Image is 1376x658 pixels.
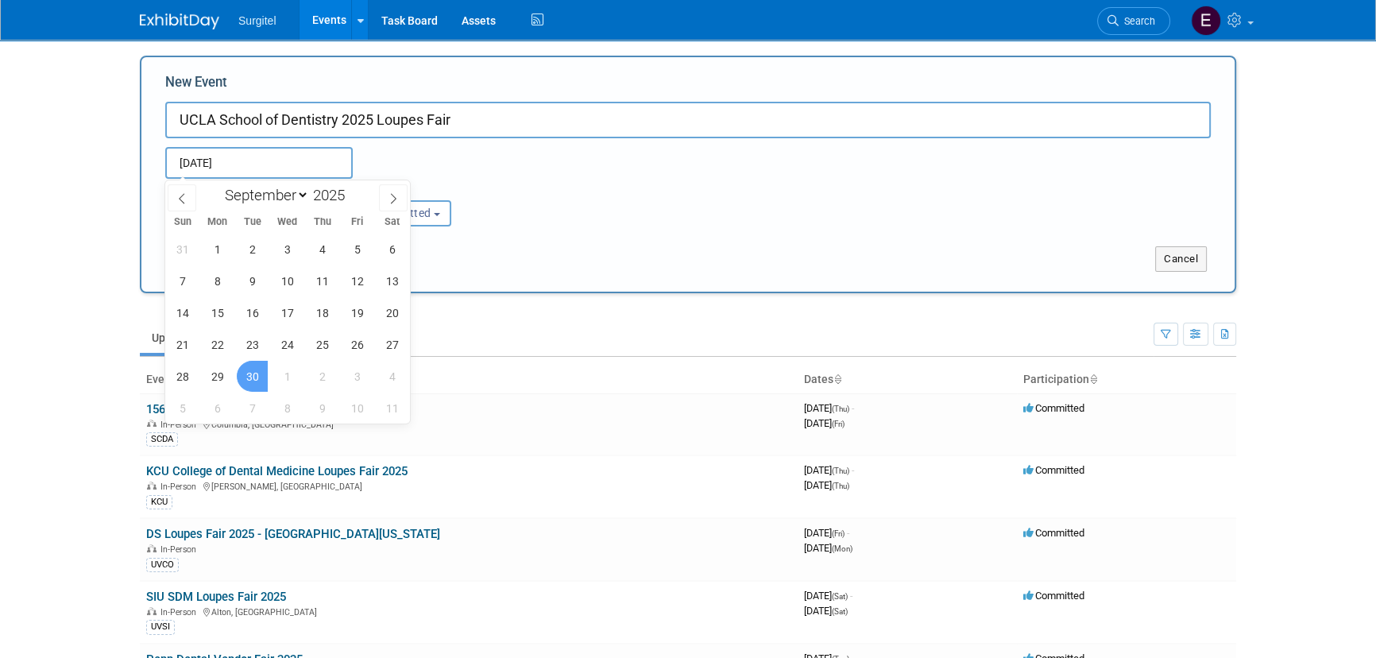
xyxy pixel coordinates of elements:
[307,393,338,424] span: October 9, 2025
[377,265,408,296] span: September 13, 2025
[202,361,233,392] span: September 29, 2025
[167,297,198,328] span: September 14, 2025
[270,217,305,227] span: Wed
[202,393,233,424] span: October 6, 2025
[160,607,201,617] span: In-Person
[804,417,845,429] span: [DATE]
[804,605,848,617] span: [DATE]
[832,482,849,490] span: (Thu)
[237,393,268,424] span: October 7, 2025
[342,361,373,392] span: October 3, 2025
[140,323,233,353] a: Upcoming89
[852,464,854,476] span: -
[160,482,201,492] span: In-Person
[160,544,201,555] span: In-Person
[202,297,233,328] span: September 15, 2025
[147,544,157,552] img: In-Person Event
[1191,6,1221,36] img: Event Coordinator
[377,234,408,265] span: September 6, 2025
[804,590,852,602] span: [DATE]
[165,73,227,98] label: New Event
[342,393,373,424] span: October 10, 2025
[307,265,338,296] span: September 11, 2025
[340,217,375,227] span: Fri
[165,179,319,199] div: Attendance / Format:
[167,329,198,360] span: September 21, 2025
[146,417,791,430] div: Columbia, [GEOGRAPHIC_DATA]
[165,102,1211,138] input: Name of Trade Show / Conference
[140,366,798,393] th: Event
[1023,590,1084,602] span: Committed
[146,464,408,478] a: KCU College of Dental Medicine Loupes Fair 2025
[272,234,303,265] span: September 3, 2025
[852,402,854,414] span: -
[804,464,854,476] span: [DATE]
[165,147,353,179] input: Start Date - End Date
[147,420,157,428] img: In-Person Event
[307,361,338,392] span: October 2, 2025
[237,297,268,328] span: September 16, 2025
[1155,246,1207,272] button: Cancel
[307,234,338,265] span: September 4, 2025
[167,265,198,296] span: September 7, 2025
[165,217,200,227] span: Sun
[1023,464,1084,476] span: Committed
[202,234,233,265] span: September 1, 2025
[146,590,286,604] a: SIU SDM Loupes Fair 2025
[1097,7,1170,35] a: Search
[342,329,373,360] span: September 26, 2025
[832,404,849,413] span: (Thu)
[1017,366,1236,393] th: Participation
[798,366,1017,393] th: Dates
[202,329,233,360] span: September 22, 2025
[804,479,849,491] span: [DATE]
[342,265,373,296] span: September 12, 2025
[1023,527,1084,539] span: Committed
[377,393,408,424] span: October 11, 2025
[377,329,408,360] span: September 27, 2025
[832,544,852,553] span: (Mon)
[167,234,198,265] span: August 31, 2025
[375,217,410,227] span: Sat
[218,185,309,205] select: Month
[146,432,178,447] div: SCDA
[1089,373,1097,385] a: Sort by Participation Type
[146,527,440,541] a: DS Loupes Fair 2025 - [GEOGRAPHIC_DATA][US_STATE]
[832,466,849,475] span: (Thu)
[160,420,201,430] span: In-Person
[1119,15,1155,27] span: Search
[342,234,373,265] span: September 5, 2025
[850,590,852,602] span: -
[237,361,268,392] span: September 30, 2025
[140,14,219,29] img: ExhibitDay
[147,607,157,615] img: In-Person Event
[832,592,848,601] span: (Sat)
[146,402,323,416] a: 156th SCDA Annual Session 2025
[237,329,268,360] span: September 23, 2025
[377,297,408,328] span: September 20, 2025
[146,495,172,509] div: KCU
[237,234,268,265] span: September 2, 2025
[309,186,357,204] input: Year
[305,217,340,227] span: Thu
[200,217,235,227] span: Mon
[832,420,845,428] span: (Fri)
[272,329,303,360] span: September 24, 2025
[307,329,338,360] span: September 25, 2025
[804,542,852,554] span: [DATE]
[237,265,268,296] span: September 9, 2025
[146,620,175,634] div: UVSI
[147,482,157,490] img: In-Person Event
[272,297,303,328] span: September 17, 2025
[343,179,497,199] div: Participation:
[272,393,303,424] span: October 8, 2025
[342,297,373,328] span: September 19, 2025
[167,361,198,392] span: September 28, 2025
[272,361,303,392] span: October 1, 2025
[377,361,408,392] span: October 4, 2025
[272,265,303,296] span: September 10, 2025
[832,529,845,538] span: (Fri)
[238,14,276,27] span: Surgitel
[804,527,849,539] span: [DATE]
[146,605,791,617] div: Alton, [GEOGRAPHIC_DATA]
